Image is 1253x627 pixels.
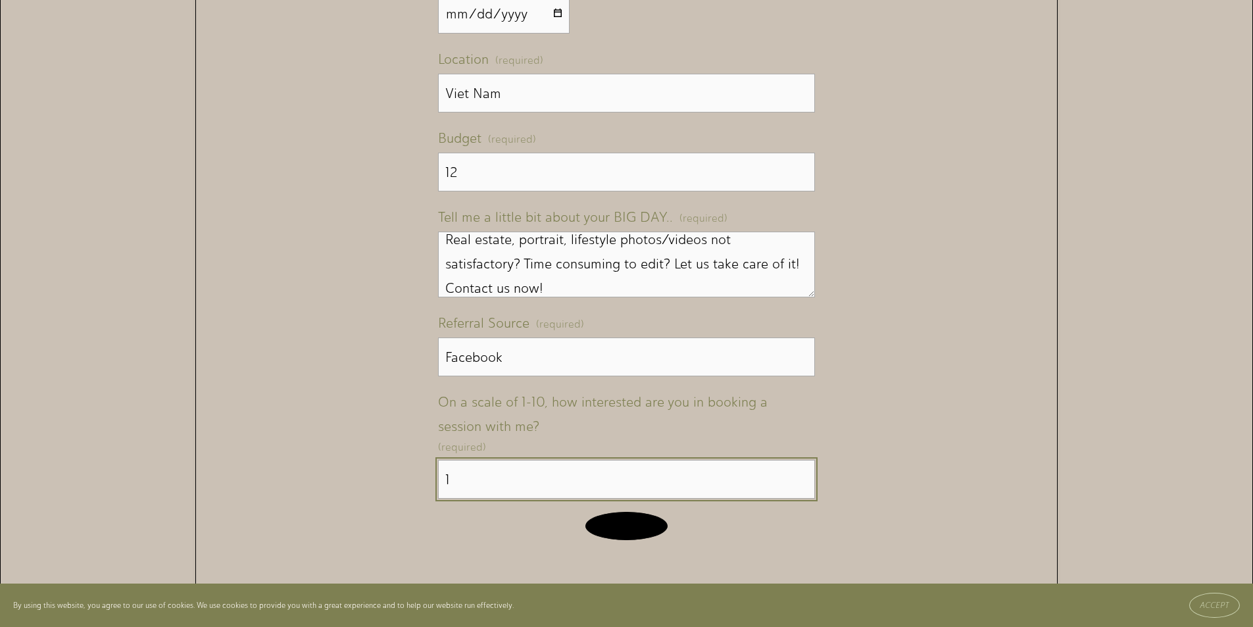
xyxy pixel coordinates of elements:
span: Referral Source [438,311,529,335]
span: Tell me a little bit about your BIG DAY.. [438,205,673,229]
span: (required) [536,315,584,334]
span: Accept [1200,601,1229,610]
span: (required) [495,51,543,70]
p: By using this website, you agree to our use of cookies. We use cookies to provide you with a grea... [13,599,514,613]
span: On a scale of 1-10, how interested are you in booking a session with me? [438,389,814,438]
span: Budget [438,126,481,150]
button: Accept [1189,593,1240,618]
span: (required) [488,130,536,149]
button: SubmitSubmit [585,512,668,540]
span: (required) [679,209,727,228]
textarea: Real estate, portrait, lifestyle photos/videos not satisfactory? Time consuming to edit? Let us t... [438,232,814,297]
span: (required) [438,438,486,457]
span: Submit [607,520,646,532]
span: Location [438,47,489,71]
